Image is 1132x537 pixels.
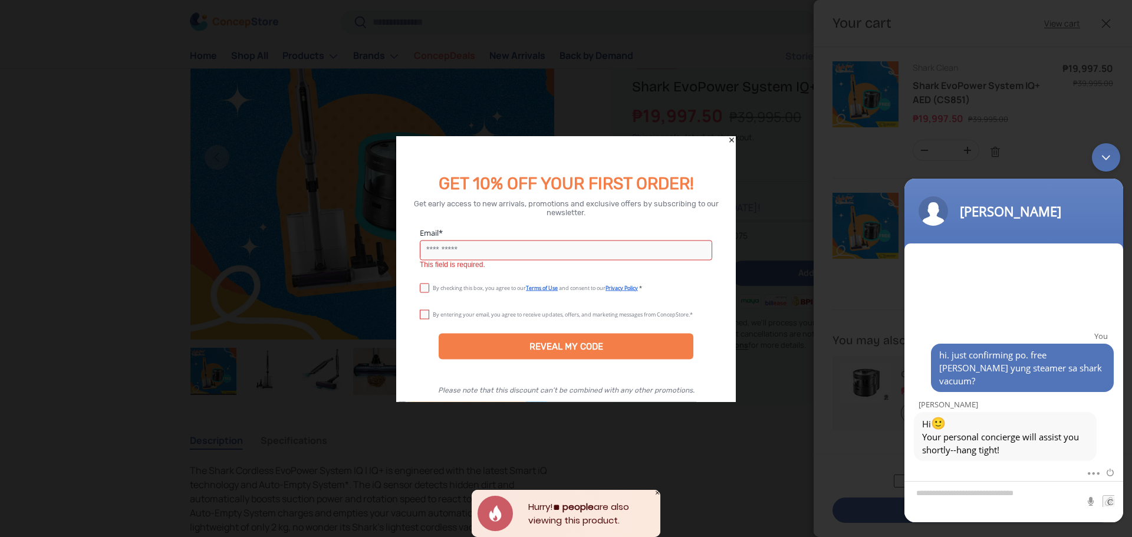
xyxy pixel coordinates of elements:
div: Get early access to new arrivals, promotions and exclusive offers by subscribing to our newsletter. [410,199,722,216]
iframe: SalesIQ Chatwindow [899,137,1129,528]
span: By checking this box, you agree to our [433,284,526,291]
label: Email [420,227,712,238]
div: This field is required. [420,260,485,268]
span: GET 10% OFF YOUR FIRST ORDER! [439,173,694,193]
div: Close [654,490,660,496]
div: REVEAL MY CODE [439,333,693,359]
a: Terms of Use [526,284,558,291]
a: Privacy Policy [606,284,638,291]
span: and consent to our [559,284,606,291]
div: Please note that this discount can’t be combined with any other promotions. [438,386,695,394]
div: By entering your email, you agree to receive updates, offers, and marketing messages from ConcepS... [433,310,693,318]
div: REVEAL MY CODE [529,341,603,351]
div: Close [728,136,736,144]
